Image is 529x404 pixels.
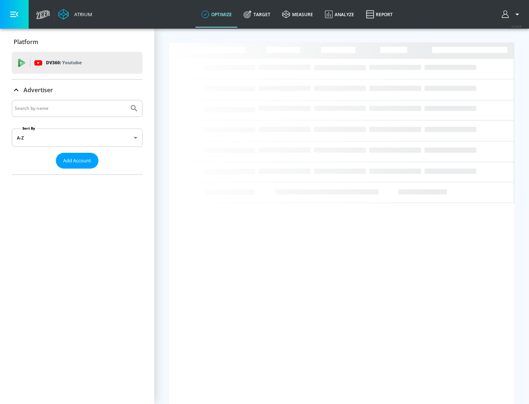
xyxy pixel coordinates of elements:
[12,52,143,74] div: DV360: Youtube
[21,126,37,131] label: Sort By
[511,24,522,28] span: v 4.24.0
[12,80,143,100] div: Advertiser
[238,1,276,28] a: Target
[12,169,143,174] nav: list of Advertiser
[195,1,238,28] a: optimize
[56,153,98,169] button: Add Account
[12,100,143,174] div: Advertiser
[276,1,319,28] a: measure
[15,104,126,113] input: Search by name
[58,9,92,20] a: Atrium
[319,1,360,28] a: Analyze
[46,59,82,67] p: DV360:
[12,129,143,147] div: A-Z
[360,1,399,28] a: Report
[71,11,92,18] div: Atrium
[14,38,38,46] p: Platform
[62,59,82,66] p: Youtube
[24,86,53,94] p: Advertiser
[63,156,91,165] span: Add Account
[12,32,143,52] div: Platform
